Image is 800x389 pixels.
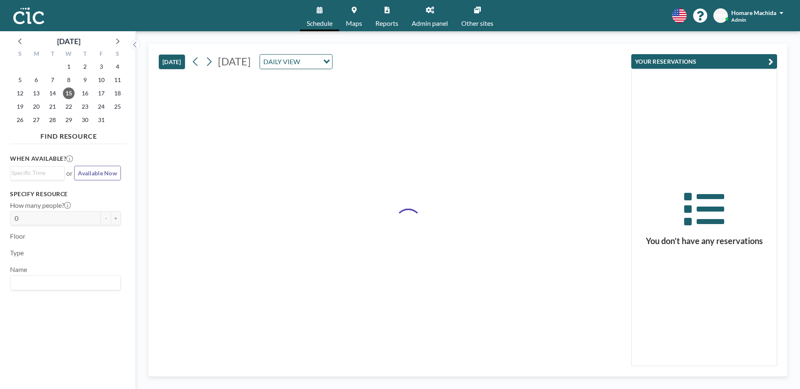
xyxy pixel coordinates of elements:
[260,55,332,69] div: Search for option
[109,49,125,60] div: S
[28,49,45,60] div: M
[79,87,91,99] span: Thursday, October 16, 2025
[30,74,42,86] span: Monday, October 6, 2025
[79,74,91,86] span: Thursday, October 9, 2025
[461,20,493,27] span: Other sites
[10,129,127,140] h4: FIND RESOURCE
[47,101,58,112] span: Tuesday, October 21, 2025
[45,49,61,60] div: T
[302,56,318,67] input: Search for option
[218,55,251,67] span: [DATE]
[10,167,64,179] div: Search for option
[93,49,109,60] div: F
[79,114,91,126] span: Thursday, October 30, 2025
[10,190,121,198] h3: Specify resource
[95,114,107,126] span: Friday, October 31, 2025
[95,61,107,72] span: Friday, October 3, 2025
[262,56,302,67] span: DAILY VIEW
[63,114,75,126] span: Wednesday, October 29, 2025
[30,101,42,112] span: Monday, October 20, 2025
[159,55,185,69] button: [DATE]
[112,101,123,112] span: Saturday, October 25, 2025
[10,265,27,274] label: Name
[11,168,60,177] input: Search for option
[716,12,726,20] span: HM
[63,61,75,72] span: Wednesday, October 1, 2025
[346,20,362,27] span: Maps
[14,74,26,86] span: Sunday, October 5, 2025
[112,87,123,99] span: Saturday, October 18, 2025
[375,20,398,27] span: Reports
[12,49,28,60] div: S
[631,54,777,69] button: YOUR RESERVATIONS
[10,232,25,240] label: Floor
[30,87,42,99] span: Monday, October 13, 2025
[78,170,117,177] span: Available Now
[632,236,777,246] h3: You don’t have any reservations
[112,74,123,86] span: Saturday, October 11, 2025
[74,166,121,180] button: Available Now
[47,74,58,86] span: Tuesday, October 7, 2025
[307,20,332,27] span: Schedule
[95,74,107,86] span: Friday, October 10, 2025
[111,211,121,225] button: +
[101,211,111,225] button: -
[14,87,26,99] span: Sunday, October 12, 2025
[95,101,107,112] span: Friday, October 24, 2025
[10,276,120,290] div: Search for option
[112,61,123,72] span: Saturday, October 4, 2025
[61,49,77,60] div: W
[14,114,26,126] span: Sunday, October 26, 2025
[10,201,71,209] label: How many people?
[412,20,448,27] span: Admin panel
[731,9,776,16] span: Homare Machida
[11,277,116,288] input: Search for option
[63,74,75,86] span: Wednesday, October 8, 2025
[47,87,58,99] span: Tuesday, October 14, 2025
[30,114,42,126] span: Monday, October 27, 2025
[63,101,75,112] span: Wednesday, October 22, 2025
[10,249,24,257] label: Type
[731,17,746,23] span: Admin
[63,87,75,99] span: Wednesday, October 15, 2025
[66,169,72,177] span: or
[77,49,93,60] div: T
[47,114,58,126] span: Tuesday, October 28, 2025
[79,61,91,72] span: Thursday, October 2, 2025
[57,35,80,47] div: [DATE]
[79,101,91,112] span: Thursday, October 23, 2025
[95,87,107,99] span: Friday, October 17, 2025
[14,101,26,112] span: Sunday, October 19, 2025
[13,7,44,24] img: organization-logo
